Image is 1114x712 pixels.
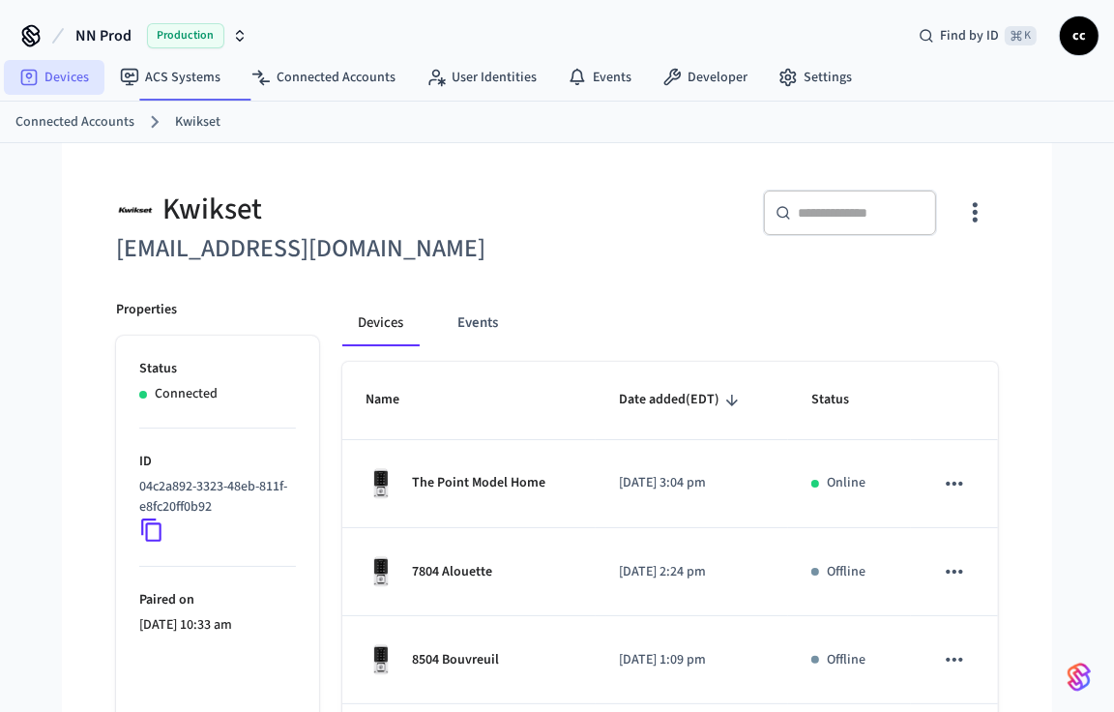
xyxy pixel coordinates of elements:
img: Kwikset Logo, Square [116,190,155,229]
div: Find by ID⌘ K [903,18,1052,53]
span: Find by ID [940,26,999,45]
p: 7804 Alouette [412,562,492,582]
span: NN Prod [75,24,132,47]
p: [DATE] 3:04 pm [619,473,765,493]
p: Paired on [139,590,296,610]
p: Status [139,359,296,379]
a: Connected Accounts [15,112,134,133]
p: [DATE] 10:33 am [139,615,296,636]
span: Production [147,23,224,48]
p: Online [827,473,865,493]
a: ACS Systems [104,60,236,95]
button: Events [442,300,513,346]
p: [DATE] 2:24 pm [619,562,765,582]
p: Offline [827,562,865,582]
span: ⌘ K [1005,26,1037,45]
a: Devices [4,60,104,95]
div: connected account tabs [342,300,998,346]
a: User Identities [411,60,552,95]
div: Kwikset [116,190,545,229]
span: Status [811,385,874,415]
p: [DATE] 1:09 pm [619,650,765,670]
a: Developer [647,60,763,95]
p: Offline [827,650,865,670]
a: Settings [763,60,867,95]
span: Name [366,385,425,415]
p: ID [139,452,296,472]
p: The Point Model Home [412,473,545,493]
p: 04c2a892-3323-48eb-811f-e8fc20ff0b92 [139,477,288,518]
button: cc [1060,16,1099,55]
p: Properties [116,300,177,320]
span: cc [1062,18,1097,53]
a: Events [552,60,647,95]
button: Devices [342,300,419,346]
p: Connected [155,384,218,404]
a: Connected Accounts [236,60,411,95]
img: Kwikset Halo Touchscreen Wifi Enabled Smart Lock, Polished Chrome, Front [366,468,396,499]
span: Date added(EDT) [619,385,745,415]
p: 8504 Bouvreuil [412,650,499,670]
h6: [EMAIL_ADDRESS][DOMAIN_NAME] [116,229,545,269]
img: Kwikset Halo Touchscreen Wifi Enabled Smart Lock, Polished Chrome, Front [366,556,396,587]
img: Kwikset Halo Touchscreen Wifi Enabled Smart Lock, Polished Chrome, Front [366,644,396,675]
img: SeamLogoGradient.69752ec5.svg [1068,662,1091,693]
a: Kwikset [175,112,220,133]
